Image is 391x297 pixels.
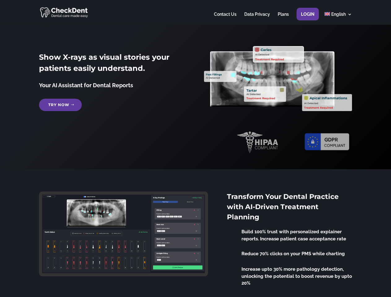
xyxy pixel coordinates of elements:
a: English [324,12,352,24]
span: Increase upto 30% more pathology detection, unlocking the potential to boost revenue by upto 20% [241,266,352,286]
span: Build 100% trust with personalized explainer reports. Increase patient case acceptance rate [241,229,346,242]
span: Your AI Assistant for Dental Reports [39,82,133,88]
span: Transform Your Dental Practice with AI-Driven Treatment Planning [227,192,339,221]
img: CheckDent AI [40,6,89,18]
a: Try Now [39,99,82,111]
h2: Show X-rays as visual stories your patients easily understand. [39,52,187,77]
a: Login [301,12,315,24]
span: English [331,12,346,17]
a: Contact Us [214,12,237,24]
span: Reduce 70% clicks on your PMS while charting [241,251,345,256]
img: X_Ray_annotated [204,46,352,111]
a: Plans [278,12,289,24]
a: Data Privacy [244,12,270,24]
